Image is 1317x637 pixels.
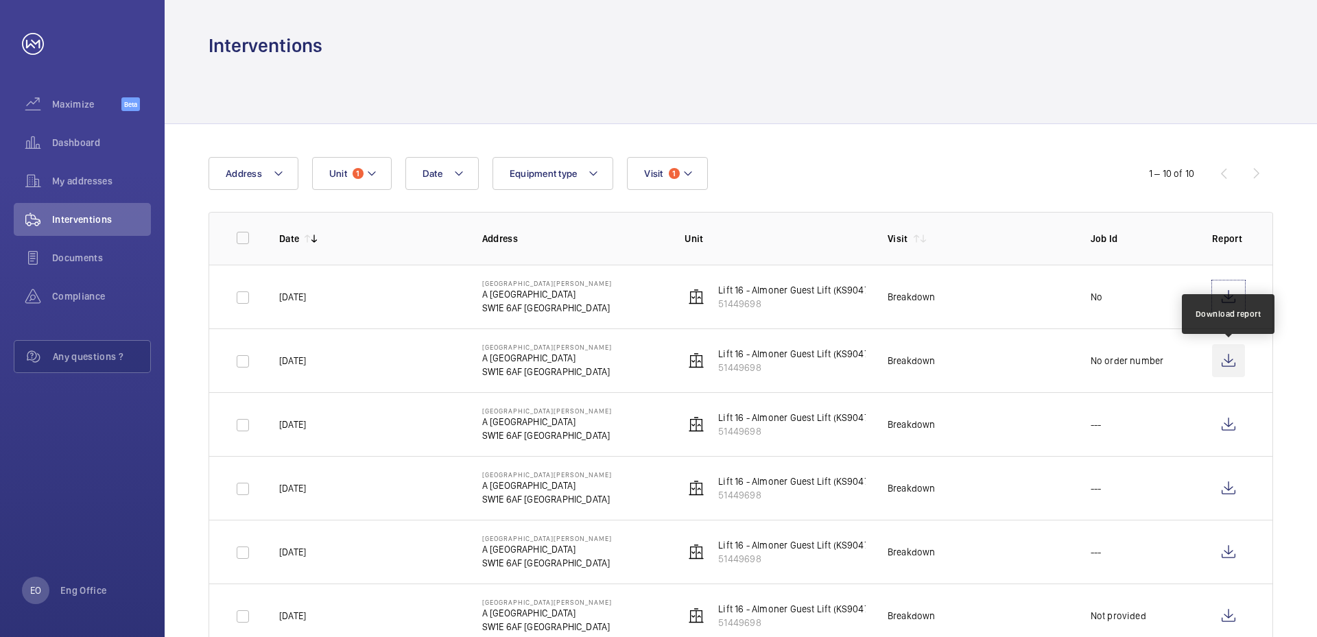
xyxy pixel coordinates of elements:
[685,232,866,245] p: Unit
[482,343,612,351] p: [GEOGRAPHIC_DATA][PERSON_NAME]
[329,168,347,179] span: Unit
[644,168,663,179] span: Visit
[482,479,612,492] p: A [GEOGRAPHIC_DATA]
[718,424,872,438] p: 51449698
[1091,609,1146,623] p: Not provided
[1091,481,1102,495] p: ---
[493,157,614,190] button: Equipment type
[688,289,704,305] img: elevator.svg
[718,347,872,361] p: Lift 16 - Almoner Guest Lift (KS9047)
[718,538,872,552] p: Lift 16 - Almoner Guest Lift (KS9047)
[718,488,872,502] p: 51449698
[279,354,306,368] p: [DATE]
[1091,545,1102,559] p: ---
[482,287,612,301] p: A [GEOGRAPHIC_DATA]
[718,411,872,424] p: Lift 16 - Almoner Guest Lift (KS9047)
[52,174,151,188] span: My addresses
[482,620,612,634] p: SW1E 6AF [GEOGRAPHIC_DATA]
[52,213,151,226] span: Interventions
[1091,354,1164,368] p: No order number
[52,251,151,265] span: Documents
[1091,418,1102,431] p: ---
[688,608,704,624] img: elevator.svg
[53,350,150,363] span: Any questions ?
[279,481,306,495] p: [DATE]
[482,415,612,429] p: A [GEOGRAPHIC_DATA]
[888,545,936,559] div: Breakdown
[52,289,151,303] span: Compliance
[226,168,262,179] span: Address
[1212,232,1245,245] p: Report
[482,407,612,415] p: [GEOGRAPHIC_DATA][PERSON_NAME]
[888,481,936,495] div: Breakdown
[482,365,612,378] p: SW1E 6AF [GEOGRAPHIC_DATA]
[60,584,107,597] p: Eng Office
[718,283,872,297] p: Lift 16 - Almoner Guest Lift (KS9047)
[718,602,872,616] p: Lift 16 - Almoner Guest Lift (KS9047)
[482,598,612,606] p: [GEOGRAPHIC_DATA][PERSON_NAME]
[423,168,442,179] span: Date
[121,97,140,111] span: Beta
[30,584,41,597] p: EO
[482,279,612,287] p: [GEOGRAPHIC_DATA][PERSON_NAME]
[482,556,612,570] p: SW1E 6AF [GEOGRAPHIC_DATA]
[279,418,306,431] p: [DATE]
[353,168,364,179] span: 1
[1091,232,1190,245] p: Job Id
[888,354,936,368] div: Breakdown
[209,157,298,190] button: Address
[718,474,872,488] p: Lift 16 - Almoner Guest Lift (KS9047)
[482,301,612,315] p: SW1E 6AF [GEOGRAPHIC_DATA]
[482,492,612,506] p: SW1E 6AF [GEOGRAPHIC_DATA]
[888,232,908,245] p: Visit
[688,544,704,560] img: elevator.svg
[688,352,704,369] img: elevator.svg
[688,480,704,496] img: elevator.svg
[279,545,306,559] p: [DATE]
[1149,167,1194,180] div: 1 – 10 of 10
[279,290,306,304] p: [DATE]
[718,361,872,374] p: 51449698
[718,552,872,566] p: 51449698
[482,429,612,442] p: SW1E 6AF [GEOGRAPHIC_DATA]
[312,157,392,190] button: Unit1
[888,290,936,304] div: Breakdown
[718,616,872,629] p: 51449698
[688,416,704,433] img: elevator.svg
[1196,308,1261,320] div: Download report
[209,33,322,58] h1: Interventions
[718,297,872,311] p: 51449698
[669,168,680,179] span: 1
[482,542,612,556] p: A [GEOGRAPHIC_DATA]
[482,534,612,542] p: [GEOGRAPHIC_DATA][PERSON_NAME]
[482,232,663,245] p: Address
[405,157,479,190] button: Date
[627,157,707,190] button: Visit1
[482,470,612,479] p: [GEOGRAPHIC_DATA][PERSON_NAME]
[482,351,612,365] p: A [GEOGRAPHIC_DATA]
[482,606,612,620] p: A [GEOGRAPHIC_DATA]
[52,97,121,111] span: Maximize
[279,232,299,245] p: Date
[888,609,936,623] div: Breakdown
[510,168,578,179] span: Equipment type
[888,418,936,431] div: Breakdown
[1091,290,1102,304] p: No
[52,136,151,149] span: Dashboard
[279,609,306,623] p: [DATE]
